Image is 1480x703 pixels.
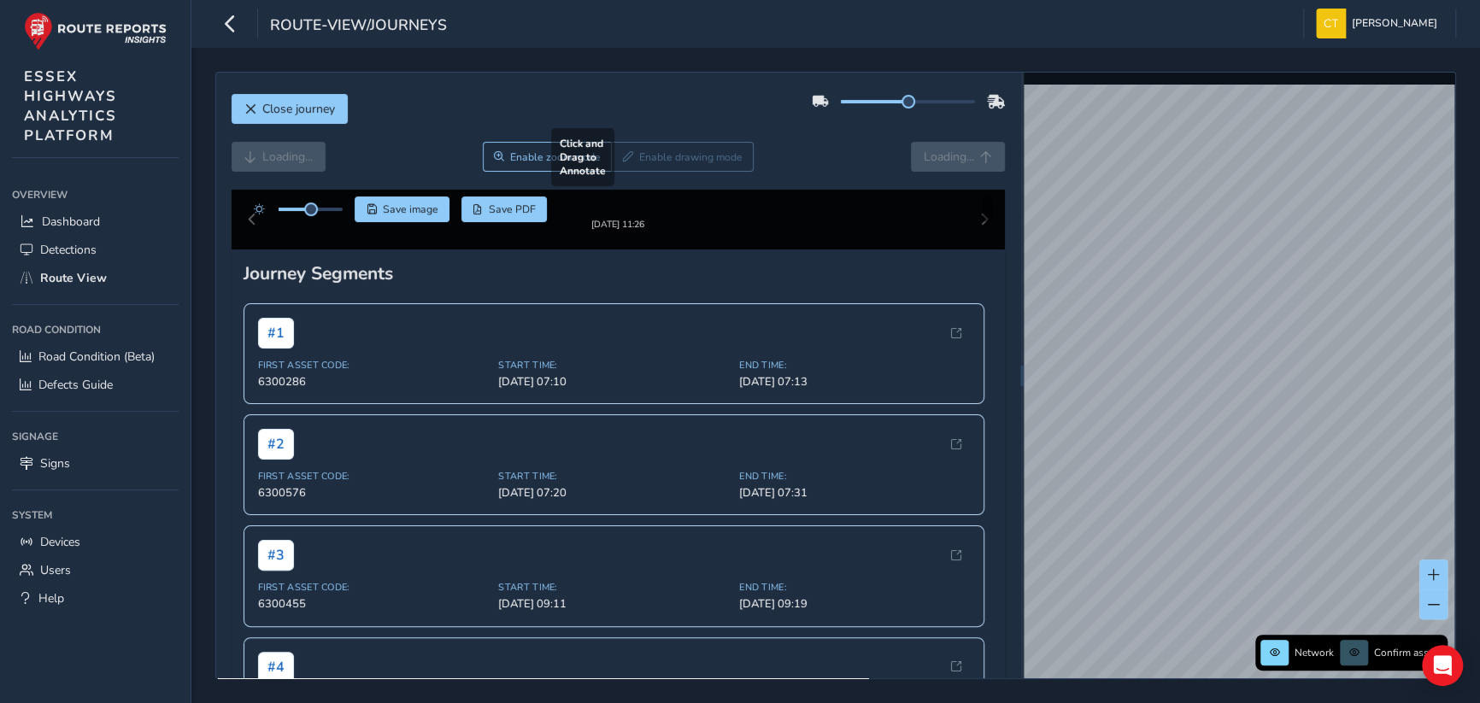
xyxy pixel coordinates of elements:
span: Enable zoom mode [510,150,601,164]
div: Open Intercom Messenger [1422,645,1463,686]
a: Help [12,584,179,612]
span: 6300576 [258,499,489,514]
a: Route View [12,264,179,292]
a: Dashboard [12,208,179,236]
div: Journey Segments [244,275,994,299]
span: First Asset Code: [258,483,489,496]
span: 6300455 [258,610,489,625]
a: Devices [12,528,179,556]
img: diamond-layout [1316,9,1346,38]
div: Overview [12,182,179,208]
button: Save [355,196,449,222]
span: Defects Guide [38,377,113,393]
span: Save PDF [489,202,536,216]
span: Signs [40,455,70,472]
span: [DATE] 09:11 [498,610,729,625]
span: End Time: [739,595,970,607]
span: Users [40,562,71,578]
img: Thumbnail frame [566,215,670,231]
span: Route View [40,270,107,286]
span: [DATE] 09:19 [739,610,970,625]
span: 6300286 [258,388,489,403]
span: # 3 [258,554,294,584]
a: Users [12,556,179,584]
span: route-view/journeys [270,15,447,38]
span: Save image [383,202,438,216]
a: Signs [12,449,179,477]
button: [PERSON_NAME] [1316,9,1443,38]
span: Close journey [262,101,335,117]
span: # 1 [258,331,294,362]
span: First Asset Code: [258,372,489,385]
span: Road Condition (Beta) [38,349,155,365]
span: Start Time: [498,372,729,385]
a: Detections [12,236,179,264]
span: Confirm assets [1374,646,1442,659]
span: Devices [40,534,80,550]
span: [DATE] 07:31 [739,499,970,514]
span: Dashboard [42,214,100,230]
span: [DATE] 07:20 [498,499,729,514]
span: First Asset Code: [258,595,489,607]
span: End Time: [739,372,970,385]
button: Zoom [483,142,612,172]
div: Road Condition [12,317,179,343]
span: [PERSON_NAME] [1352,9,1437,38]
button: PDF [461,196,548,222]
span: Detections [40,242,97,258]
span: # 2 [258,442,294,473]
span: Help [38,590,64,606]
img: rr logo [24,12,167,50]
div: Signage [12,424,179,449]
div: [DATE] 11:26 [566,231,670,244]
span: ESSEX HIGHWAYS ANALYTICS PLATFORM [24,67,117,145]
span: Start Time: [498,483,729,496]
span: End Time: [739,483,970,496]
button: Close journey [232,94,348,124]
span: # 4 [258,665,294,696]
span: Network [1295,646,1334,659]
a: Defects Guide [12,371,179,399]
div: System [12,502,179,528]
span: Start Time: [498,595,729,607]
a: Road Condition (Beta) [12,343,179,371]
span: [DATE] 07:10 [498,388,729,403]
span: [DATE] 07:13 [739,388,970,403]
